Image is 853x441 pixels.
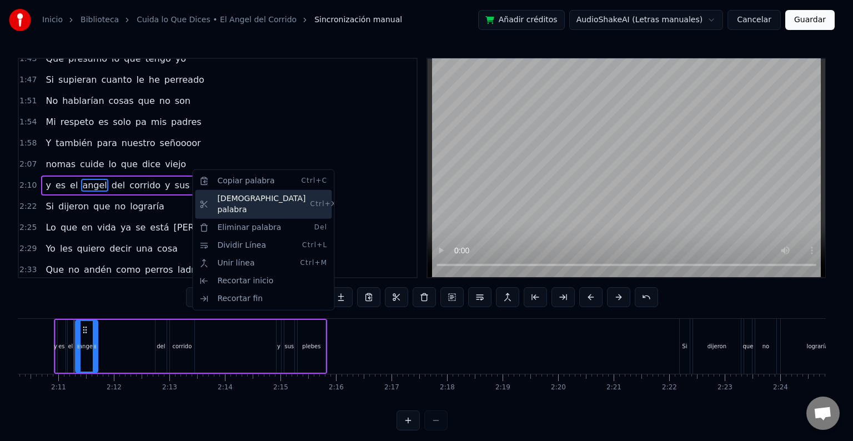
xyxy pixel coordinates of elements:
[195,272,332,290] div: Recortar inicio
[195,172,332,190] div: Copiar palabra
[195,190,332,219] div: [DEMOGRAPHIC_DATA] palabra
[195,290,332,308] div: Recortar fin
[195,254,332,272] div: Unir línea
[300,259,327,268] span: Ctrl+M
[195,237,332,254] div: Dividir Línea
[314,223,328,232] span: Del
[310,200,337,209] span: Ctrl+X
[195,219,332,237] div: Eliminar palabra
[302,241,327,250] span: Ctrl+L
[301,177,327,186] span: Ctrl+C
